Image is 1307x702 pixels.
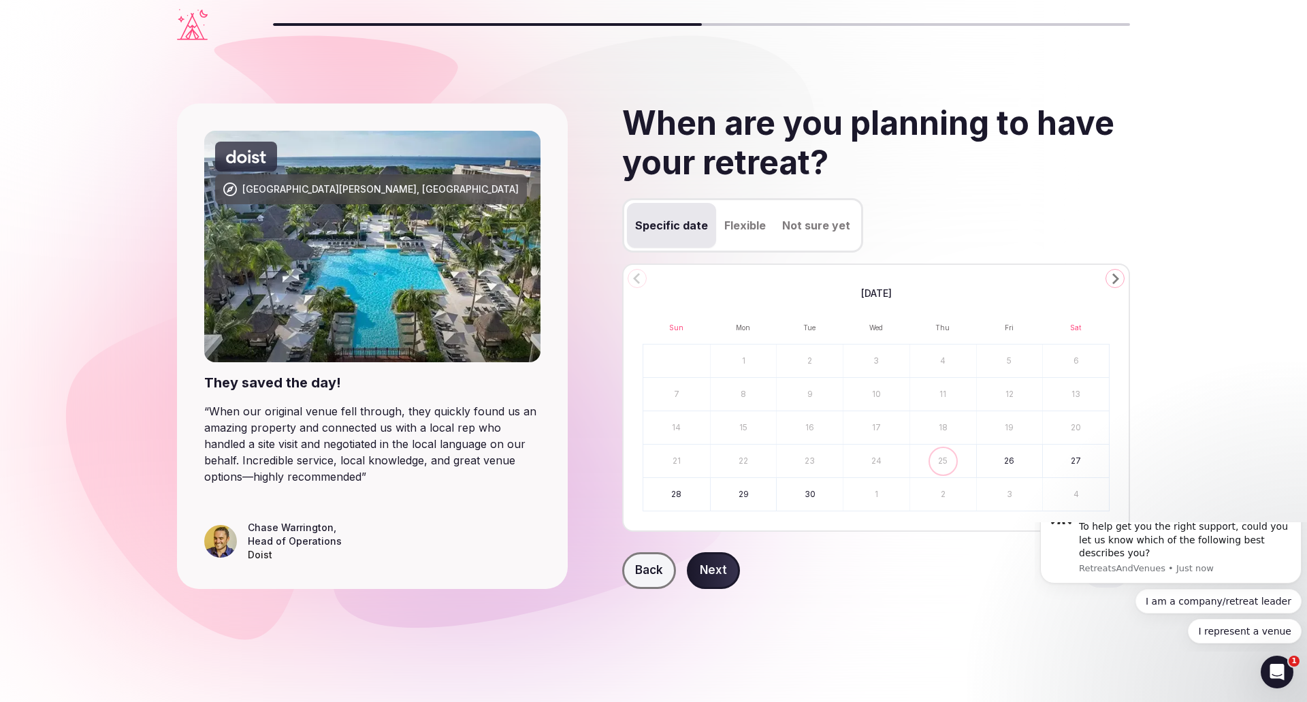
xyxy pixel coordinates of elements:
th: Saturday [1043,311,1110,344]
button: Quick reply: I am a company/retreat leader [101,67,267,91]
button: Monday, September 8th, 2025 [711,378,777,411]
th: Friday [976,311,1043,344]
div: They saved the day! [204,373,540,392]
button: Monday, September 1st, 2025 [711,345,777,377]
blockquote: “ When our original venue fell through, they quickly found us an amazing property and connected u... [204,403,540,485]
button: Wednesday, September 17th, 2025 [843,411,909,444]
button: Monday, September 29th, 2025 [711,478,777,511]
button: Back [622,552,676,589]
button: Sunday, September 28th, 2025 [643,478,710,511]
button: Friday, September 26th, 2025 [977,445,1043,477]
span: [DATE] [861,287,892,300]
th: Thursday [909,311,976,344]
button: Wednesday, October 1st, 2025 [843,478,909,511]
button: Tuesday, September 23rd, 2025 [777,445,843,477]
button: Next [687,552,740,589]
button: Thursday, September 18th, 2025 [910,411,976,444]
p: Message from RetreatsAndVenues, sent Just now [44,40,257,52]
table: September 2025 [643,311,1110,511]
button: Sunday, September 7th, 2025 [643,378,710,411]
button: Wednesday, September 24th, 2025 [843,445,909,477]
button: Friday, September 5th, 2025 [977,345,1043,377]
button: Saturday, September 27th, 2025 [1043,445,1109,477]
button: Tuesday, September 16th, 2025 [777,411,843,444]
iframe: Intercom notifications message [1035,522,1307,652]
button: Thursday, September 11th, 2025 [910,378,976,411]
a: Visit the homepage [177,9,208,40]
button: Saturday, September 20th, 2025 [1043,411,1109,444]
button: Friday, September 12th, 2025 [977,378,1043,411]
button: Saturday, October 4th, 2025 [1043,478,1109,511]
svg: Doist company logo [226,150,266,163]
button: Friday, October 3rd, 2025 [977,478,1043,511]
button: Not sure yet [774,203,858,248]
th: Sunday [643,311,710,344]
div: Quick reply options [5,67,267,121]
button: Flexible [716,203,774,248]
span: 1 [1289,656,1300,667]
button: Friday, September 19th, 2025 [977,411,1043,444]
img: Playa Del Carmen, Mexico [204,131,540,362]
button: Monday, September 22nd, 2025 [711,445,777,477]
button: Tuesday, September 30th, 2025 [777,478,843,511]
button: Go to the Next Month [1106,269,1125,288]
div: Head of Operations [248,535,342,548]
th: Monday [709,311,776,344]
img: Chase Warrington [204,525,237,558]
button: Wednesday, September 3rd, 2025 [843,345,909,377]
cite: Chase Warrington [248,522,334,533]
h2: When are you planning to have your retreat? [622,103,1130,182]
button: Sunday, September 21st, 2025 [643,445,710,477]
button: Saturday, September 6th, 2025 [1043,345,1109,377]
figcaption: , [248,521,342,562]
button: Monday, September 15th, 2025 [711,411,777,444]
button: Wednesday, September 10th, 2025 [843,378,909,411]
div: [GEOGRAPHIC_DATA][PERSON_NAME], [GEOGRAPHIC_DATA] [242,182,519,196]
div: Doist [248,548,342,562]
button: Thursday, September 4th, 2025 [910,345,976,377]
th: Wednesday [843,311,909,344]
button: Today, Thursday, September 25th, 2025 [910,445,976,477]
button: Tuesday, September 9th, 2025 [777,378,843,411]
button: Tuesday, September 2nd, 2025 [777,345,843,377]
th: Tuesday [776,311,843,344]
button: Saturday, September 13th, 2025 [1043,378,1109,411]
button: Quick reply: I represent a venue [153,97,267,121]
button: Go to the Previous Month [628,269,647,288]
button: Thursday, October 2nd, 2025 [910,478,976,511]
button: Specific date [627,203,716,248]
iframe: Intercom live chat [1261,656,1293,688]
button: Sunday, September 14th, 2025 [643,411,710,444]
